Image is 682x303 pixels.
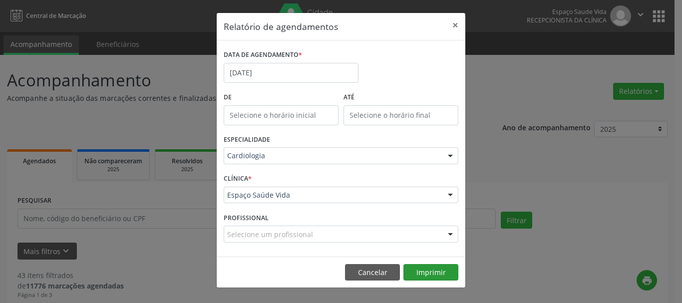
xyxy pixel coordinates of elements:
input: Selecione uma data ou intervalo [224,63,358,83]
h5: Relatório de agendamentos [224,20,338,33]
label: De [224,90,339,105]
input: Selecione o horário final [343,105,458,125]
label: ESPECIALIDADE [224,132,270,148]
input: Selecione o horário inicial [224,105,339,125]
button: Cancelar [345,264,400,281]
label: CLÍNICA [224,171,252,187]
label: PROFISSIONAL [224,210,269,226]
span: Espaço Saúde Vida [227,190,438,200]
span: Cardiologia [227,151,438,161]
label: DATA DE AGENDAMENTO [224,47,302,63]
button: Close [445,13,465,37]
span: Selecione um profissional [227,229,313,240]
button: Imprimir [403,264,458,281]
label: ATÉ [343,90,458,105]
